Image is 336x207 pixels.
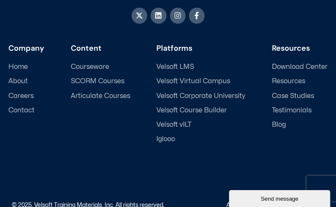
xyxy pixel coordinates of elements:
a: Velsoft Course Builder [156,106,245,114]
span: Courseware [71,63,109,71]
span: Contact [8,106,35,114]
span: Velsoft Course Builder [156,106,227,114]
span: Velsoft Virtual Campus [156,77,230,85]
a: Velsoft LMS [156,63,245,71]
span: Home [8,63,28,71]
h3: Platforms [156,44,245,53]
span: SCORM Courses [71,77,124,85]
span: Velsoft vILT [156,121,191,129]
h3: Content [71,44,130,53]
a: Velsoft Corporate University [156,92,245,100]
a: Iglooo [156,135,245,143]
a: Velsoft vILT [156,121,245,129]
a: About [8,77,44,85]
a: SCORM Courses [71,77,130,85]
a: Case Studies [272,92,328,100]
span: Case Studies [272,92,314,100]
a: Contact [8,106,44,114]
span: Testimonials [272,106,312,114]
span: Velsoft LMS [156,63,194,71]
span: Careers [8,92,34,100]
a: Home [8,63,44,71]
a: Articulate Courses [71,92,130,100]
h3: Company [8,44,44,53]
h3: Resources [272,44,328,53]
span: Iglooo [156,135,175,143]
iframe: chat widget [229,188,332,207]
a: Testimonials [272,106,328,114]
span: Resources [272,77,305,85]
span: Blog [272,121,286,129]
a: Blog [272,121,328,129]
a: Courseware [71,63,130,71]
a: Download Center [272,63,328,71]
a: Careers [8,92,44,100]
span: About [8,77,28,85]
a: Resources [272,77,328,85]
a: Velsoft Virtual Campus [156,77,245,85]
